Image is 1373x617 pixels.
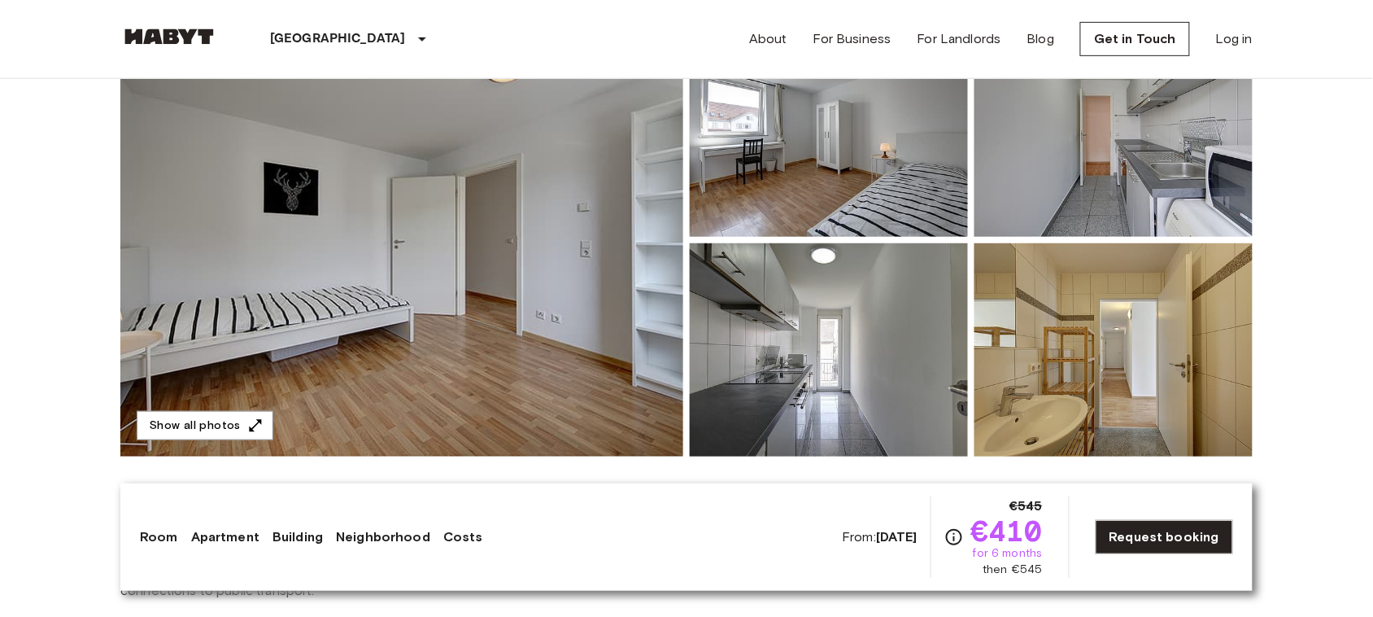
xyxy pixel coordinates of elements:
[336,527,430,547] a: Neighborhood
[973,545,1043,562] span: for 6 months
[1009,497,1043,516] span: €545
[137,411,273,441] button: Show all photos
[1080,22,1190,56] a: Get in Touch
[944,527,964,547] svg: Check cost overview for full price breakdown. Please note that discounts apply to new joiners onl...
[690,243,968,457] img: Picture of unit DE-09-015-03M
[918,29,1001,49] a: For Landlords
[970,516,1043,545] span: €410
[983,562,1042,578] span: then €545
[272,527,323,547] a: Building
[140,527,178,547] a: Room
[443,527,483,547] a: Costs
[191,527,259,547] a: Apartment
[120,24,683,457] img: Marketing picture of unit DE-09-015-03M
[270,29,406,49] p: [GEOGRAPHIC_DATA]
[1096,520,1233,554] a: Request booking
[120,28,218,45] img: Habyt
[690,24,968,237] img: Picture of unit DE-09-015-03M
[1027,29,1055,49] a: Blog
[974,243,1253,457] img: Picture of unit DE-09-015-03M
[974,24,1253,237] img: Picture of unit DE-09-015-03M
[1216,29,1253,49] a: Log in
[749,29,787,49] a: About
[813,29,891,49] a: For Business
[876,529,918,545] b: [DATE]
[842,528,918,546] span: From:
